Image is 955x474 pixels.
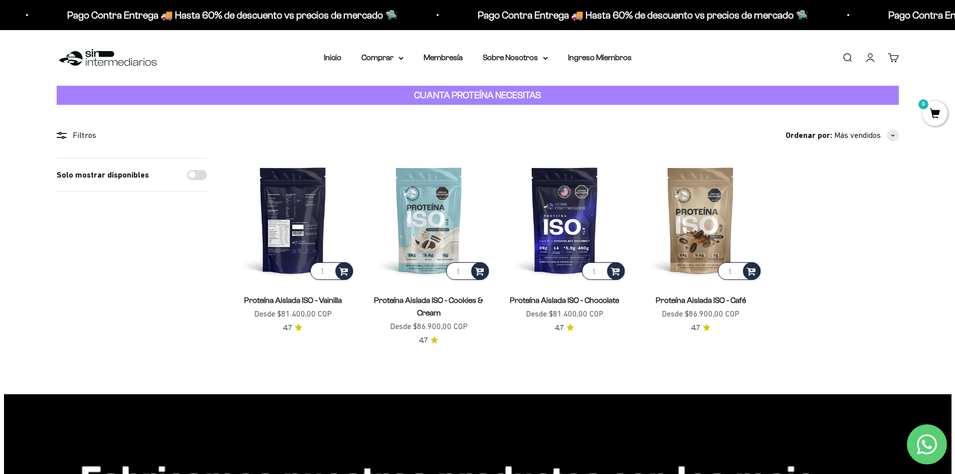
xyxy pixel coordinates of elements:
[361,51,404,64] summary: Comprar
[662,307,739,321] sale-price: Desde $86.900,00 COP
[834,129,899,142] button: Más vendidos
[424,53,463,62] a: Membresía
[62,7,393,23] p: Pago Contra Entrega 🚚 Hasta 60% de descuento vs precios de mercado 🛸
[526,307,604,321] sale-price: Desde $81.400,00 COP
[414,90,541,100] strong: CUANTA PROTEÍNA NECESITAS
[555,323,563,334] span: 4.7
[374,296,483,317] a: Proteína Aislada ISO - Cookies & Cream
[324,53,341,62] a: Inicio
[283,323,292,334] span: 4.7
[691,323,710,334] a: 4.74.7 de 5.0 estrellas
[57,129,207,142] div: Filtros
[419,335,428,346] span: 4.7
[57,169,149,182] label: Solo mostrar disponibles
[691,323,700,334] span: 4.7
[786,129,832,142] span: Ordenar por:
[510,296,619,304] a: Proteína Aislada ISO - Chocolate
[390,320,468,333] sale-price: Desde $86.900,00 COP
[483,51,548,64] summary: Sobre Nosotros
[568,53,632,62] a: Ingreso Miembros
[834,129,881,142] span: Más vendidos
[231,158,355,282] img: Proteína Aislada ISO - Vainilla
[244,296,342,304] a: Proteína Aislada ISO - Vainilla
[917,98,929,110] mark: 0
[473,7,803,23] p: Pago Contra Entrega 🚚 Hasta 60% de descuento vs precios de mercado 🛸
[555,323,574,334] a: 4.74.7 de 5.0 estrellas
[419,335,438,346] a: 4.74.7 de 5.0 estrellas
[656,296,746,304] a: Proteína Aislada ISO - Café
[922,109,947,120] a: 0
[254,307,332,321] sale-price: Desde $81.400,00 COP
[283,323,302,334] a: 4.74.7 de 5.0 estrellas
